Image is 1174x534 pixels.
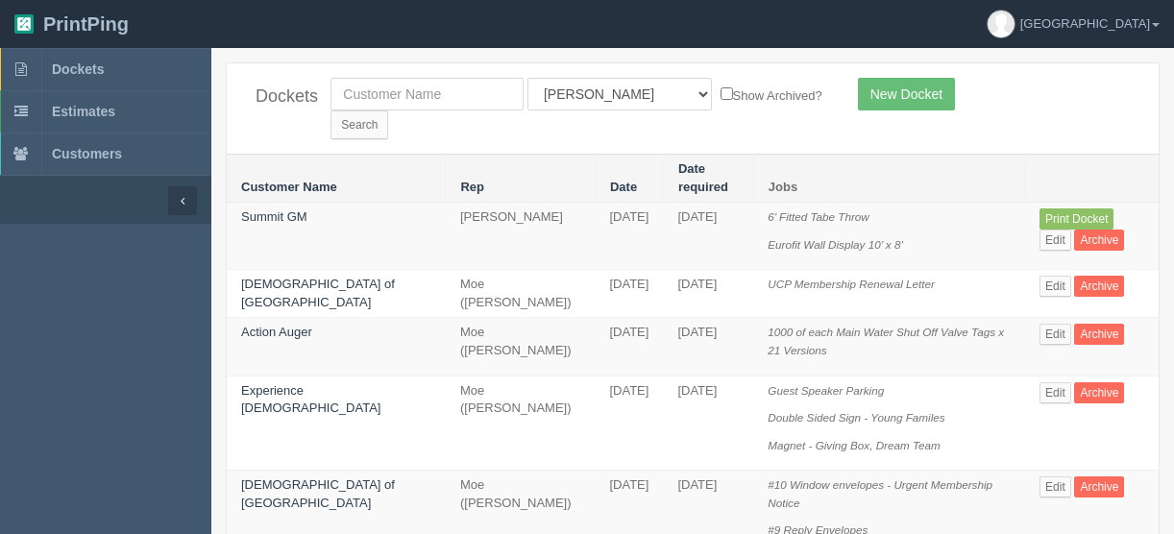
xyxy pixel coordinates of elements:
[446,203,595,270] td: [PERSON_NAME]
[1074,230,1124,251] a: Archive
[595,376,663,471] td: [DATE]
[52,146,122,161] span: Customers
[52,104,115,119] span: Estimates
[1039,476,1071,498] a: Edit
[988,11,1015,37] img: avatar_default-7531ab5dedf162e01f1e0bb0964e6a185e93c5c22dfe317fb01d7f8cd2b1632c.jpg
[14,14,34,34] img: logo-3e63b451c926e2ac314895c53de4908e5d424f24456219fb08d385ab2e579770.png
[1039,230,1071,251] a: Edit
[768,384,884,397] i: Guest Speaker Parking
[241,209,307,224] a: Summit GM
[1039,276,1071,297] a: Edit
[768,326,1004,356] i: 1000 of each Main Water Shut Off Valve Tags x 21 Versions
[721,84,822,106] label: Show Archived?
[241,477,395,510] a: [DEMOGRAPHIC_DATA] of [GEOGRAPHIC_DATA]
[1039,208,1113,230] a: Print Docket
[768,411,944,424] i: Double Sided Sign - Young Familes
[610,180,637,194] a: Date
[1074,382,1124,403] a: Archive
[678,161,728,194] a: Date required
[663,270,753,318] td: [DATE]
[768,439,941,451] i: Magnet - Giving Box, Dream Team
[1074,276,1124,297] a: Archive
[241,277,395,309] a: [DEMOGRAPHIC_DATA] of [GEOGRAPHIC_DATA]
[1074,324,1124,345] a: Archive
[52,61,104,77] span: Dockets
[595,270,663,318] td: [DATE]
[663,318,753,376] td: [DATE]
[768,210,868,223] i: 6’ Fitted Tabe Throw
[1074,476,1124,498] a: Archive
[595,203,663,270] td: [DATE]
[446,318,595,376] td: Moe ([PERSON_NAME])
[595,318,663,376] td: [DATE]
[446,270,595,318] td: Moe ([PERSON_NAME])
[721,87,733,100] input: Show Archived?
[768,478,992,509] i: #10 Window envelopes - Urgent Membership Notice
[663,376,753,471] td: [DATE]
[858,78,955,110] a: New Docket
[241,383,380,416] a: Experience [DEMOGRAPHIC_DATA]
[256,87,302,107] h4: Dockets
[1039,324,1071,345] a: Edit
[241,325,312,339] a: Action Auger
[768,238,903,251] i: Eurofit Wall Display 10’ x 8’
[663,203,753,270] td: [DATE]
[446,376,595,471] td: Moe ([PERSON_NAME])
[753,155,1025,203] th: Jobs
[460,180,484,194] a: Rep
[330,110,388,139] input: Search
[241,180,337,194] a: Customer Name
[330,78,524,110] input: Customer Name
[768,278,935,290] i: UCP Membership Renewal Letter
[1039,382,1071,403] a: Edit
